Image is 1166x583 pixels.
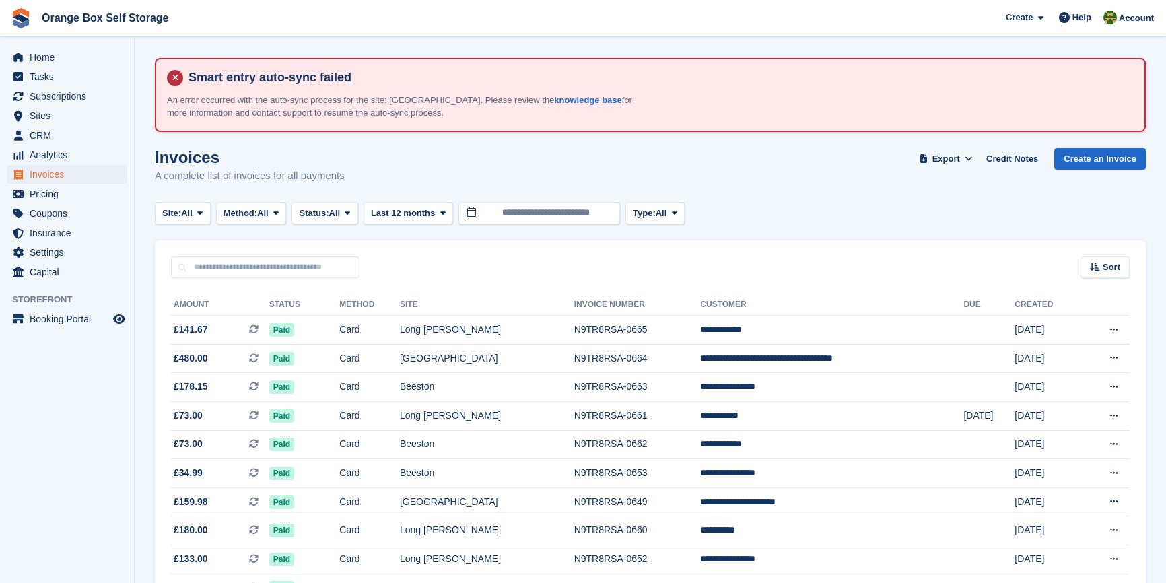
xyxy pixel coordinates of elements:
[171,294,269,316] th: Amount
[656,207,667,220] span: All
[963,294,1015,316] th: Due
[364,202,453,224] button: Last 12 months
[174,552,208,566] span: £133.00
[339,545,400,574] td: Card
[7,145,127,164] a: menu
[174,466,203,480] span: £34.99
[932,152,960,166] span: Export
[400,373,574,402] td: Beeston
[269,495,294,509] span: Paid
[574,459,701,488] td: N9TR8RSA-0653
[339,294,400,316] th: Method
[7,48,127,67] a: menu
[162,207,181,220] span: Site:
[7,67,127,86] a: menu
[7,165,127,184] a: menu
[30,165,110,184] span: Invoices
[554,95,621,105] a: knowledge base
[574,545,701,574] td: N9TR8RSA-0652
[7,204,127,223] a: menu
[299,207,329,220] span: Status:
[1015,545,1081,574] td: [DATE]
[400,459,574,488] td: Beeston
[174,409,203,423] span: £73.00
[1006,11,1033,24] span: Create
[625,202,685,224] button: Type: All
[400,401,574,430] td: Long [PERSON_NAME]
[1015,430,1081,459] td: [DATE]
[7,87,127,106] a: menu
[167,94,638,120] p: An error occurred with the auto-sync process for the site: [GEOGRAPHIC_DATA]. Please review the f...
[339,516,400,545] td: Card
[400,344,574,373] td: [GEOGRAPHIC_DATA]
[155,202,211,224] button: Site: All
[400,294,574,316] th: Site
[7,243,127,262] a: menu
[400,430,574,459] td: Beeston
[339,316,400,345] td: Card
[30,224,110,242] span: Insurance
[30,106,110,125] span: Sites
[30,204,110,223] span: Coupons
[574,487,701,516] td: N9TR8RSA-0649
[574,294,701,316] th: Invoice Number
[174,351,208,366] span: £480.00
[174,495,208,509] span: £159.98
[30,48,110,67] span: Home
[981,148,1043,170] a: Credit Notes
[183,70,1134,85] h4: Smart entry auto-sync failed
[155,148,345,166] h1: Invoices
[30,126,110,145] span: CRM
[1015,373,1081,402] td: [DATE]
[155,168,345,184] p: A complete list of invoices for all payments
[291,202,357,224] button: Status: All
[329,207,341,220] span: All
[1119,11,1154,25] span: Account
[339,459,400,488] td: Card
[574,401,701,430] td: N9TR8RSA-0661
[1054,148,1146,170] a: Create an Invoice
[916,148,975,170] button: Export
[269,352,294,366] span: Paid
[1103,11,1117,24] img: Sarah
[11,8,31,28] img: stora-icon-8386f47178a22dfd0bd8f6a31ec36ba5ce8667c1dd55bd0f319d3a0aa187defe.svg
[1015,316,1081,345] td: [DATE]
[30,263,110,281] span: Capital
[339,344,400,373] td: Card
[574,373,701,402] td: N9TR8RSA-0663
[269,438,294,451] span: Paid
[339,401,400,430] td: Card
[174,523,208,537] span: £180.00
[7,126,127,145] a: menu
[181,207,193,220] span: All
[339,430,400,459] td: Card
[400,545,574,574] td: Long [PERSON_NAME]
[963,401,1015,430] td: [DATE]
[269,380,294,394] span: Paid
[269,553,294,566] span: Paid
[7,184,127,203] a: menu
[371,207,435,220] span: Last 12 months
[30,67,110,86] span: Tasks
[30,184,110,203] span: Pricing
[224,207,258,220] span: Method:
[400,487,574,516] td: [GEOGRAPHIC_DATA]
[257,207,269,220] span: All
[7,106,127,125] a: menu
[30,145,110,164] span: Analytics
[269,524,294,537] span: Paid
[574,516,701,545] td: N9TR8RSA-0660
[174,437,203,451] span: £73.00
[269,409,294,423] span: Paid
[1103,261,1120,274] span: Sort
[633,207,656,220] span: Type:
[1015,401,1081,430] td: [DATE]
[269,467,294,480] span: Paid
[111,311,127,327] a: Preview store
[1015,459,1081,488] td: [DATE]
[36,7,174,29] a: Orange Box Self Storage
[1015,294,1081,316] th: Created
[30,87,110,106] span: Subscriptions
[1015,487,1081,516] td: [DATE]
[7,310,127,329] a: menu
